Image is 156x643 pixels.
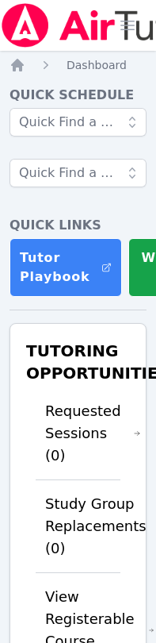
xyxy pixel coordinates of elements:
[10,108,146,137] input: Quick Find a Study Group
[23,337,133,387] h3: Tutoring Opportunities
[67,59,127,71] span: Dashboard
[67,57,127,73] a: Dashboard
[10,57,146,73] nav: Breadcrumb
[10,238,122,297] a: Tutor Playbook
[10,86,146,105] h4: Quick Schedule
[45,400,140,467] a: Requested Sessions (0)
[10,159,146,187] input: Quick Find a Student
[10,216,146,235] h4: Quick Links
